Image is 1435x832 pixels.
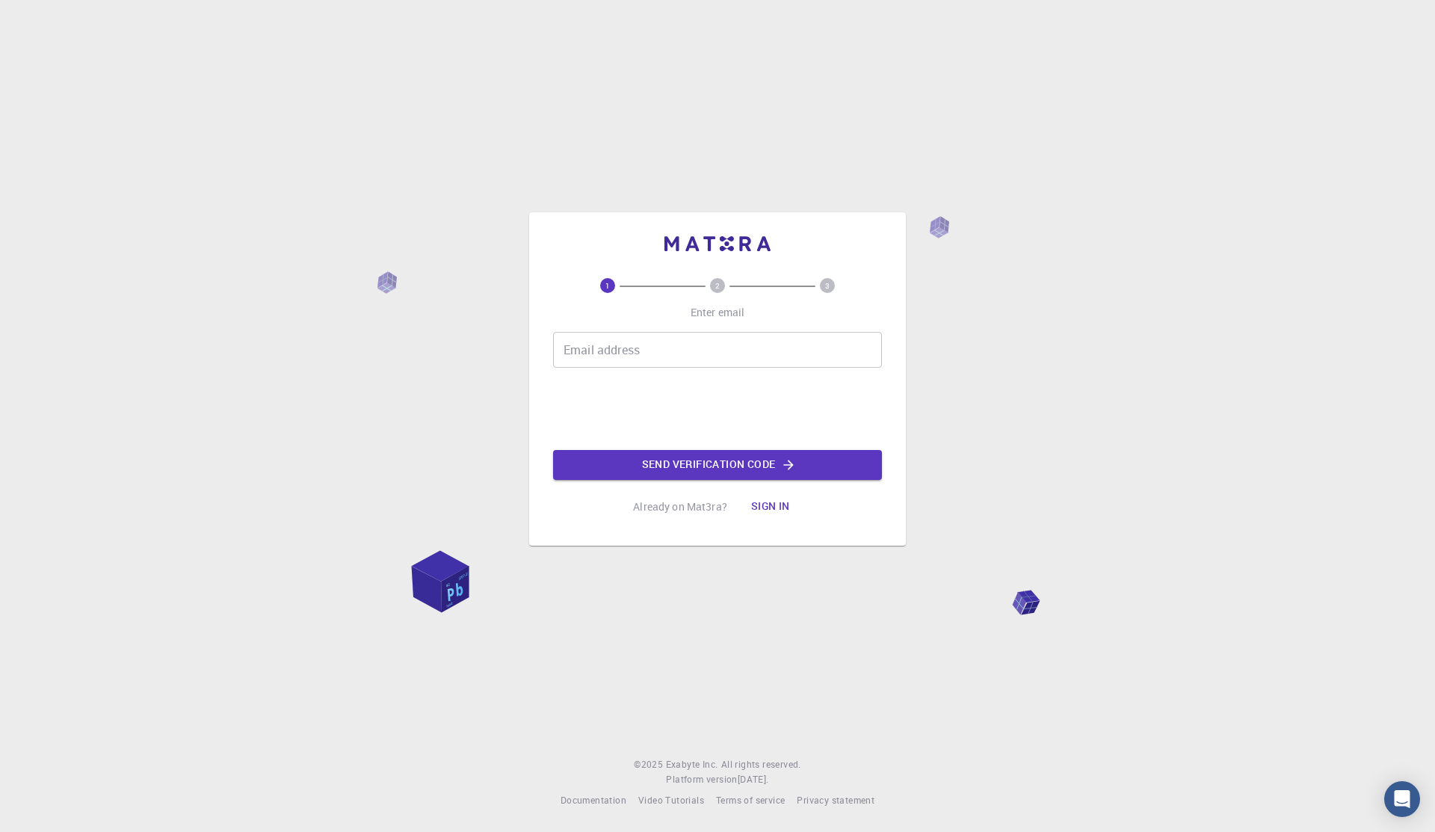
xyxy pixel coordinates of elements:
[716,794,785,806] span: Terms of service
[633,499,727,514] p: Already on Mat3ra?
[604,380,831,438] iframe: reCAPTCHA
[825,280,830,291] text: 3
[634,757,665,772] span: © 2025
[738,772,769,787] a: [DATE].
[738,773,769,785] span: [DATE] .
[1384,781,1420,817] div: Open Intercom Messenger
[716,793,785,808] a: Terms of service
[797,794,874,806] span: Privacy statement
[561,793,626,808] a: Documentation
[666,758,718,770] span: Exabyte Inc.
[638,794,704,806] span: Video Tutorials
[666,772,737,787] span: Platform version
[739,492,802,522] button: Sign in
[721,757,801,772] span: All rights reserved.
[561,794,626,806] span: Documentation
[797,793,874,808] a: Privacy statement
[605,280,610,291] text: 1
[691,305,745,320] p: Enter email
[715,280,720,291] text: 2
[553,450,882,480] button: Send verification code
[638,793,704,808] a: Video Tutorials
[666,757,718,772] a: Exabyte Inc.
